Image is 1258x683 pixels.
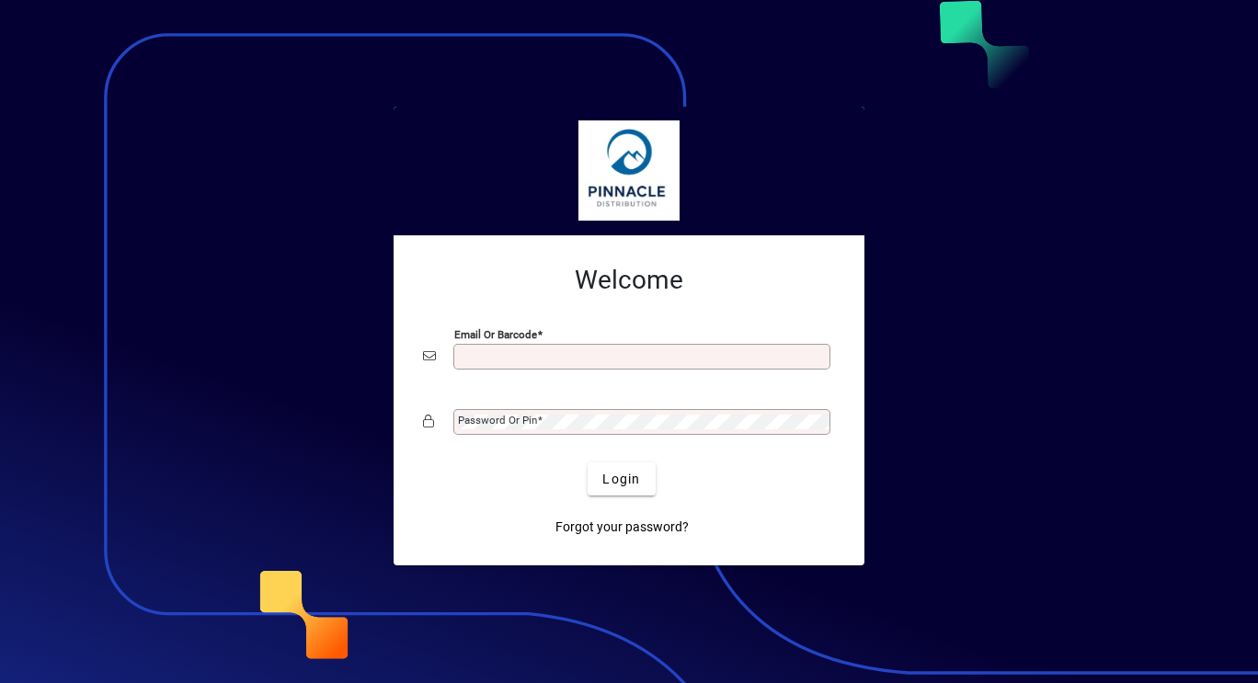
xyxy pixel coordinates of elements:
span: Forgot your password? [555,518,689,537]
mat-label: Password or Pin [458,414,537,427]
mat-label: Email or Barcode [454,328,537,341]
span: Login [602,470,640,489]
h2: Welcome [423,265,835,296]
a: Forgot your password? [548,510,696,543]
button: Login [588,462,655,495]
